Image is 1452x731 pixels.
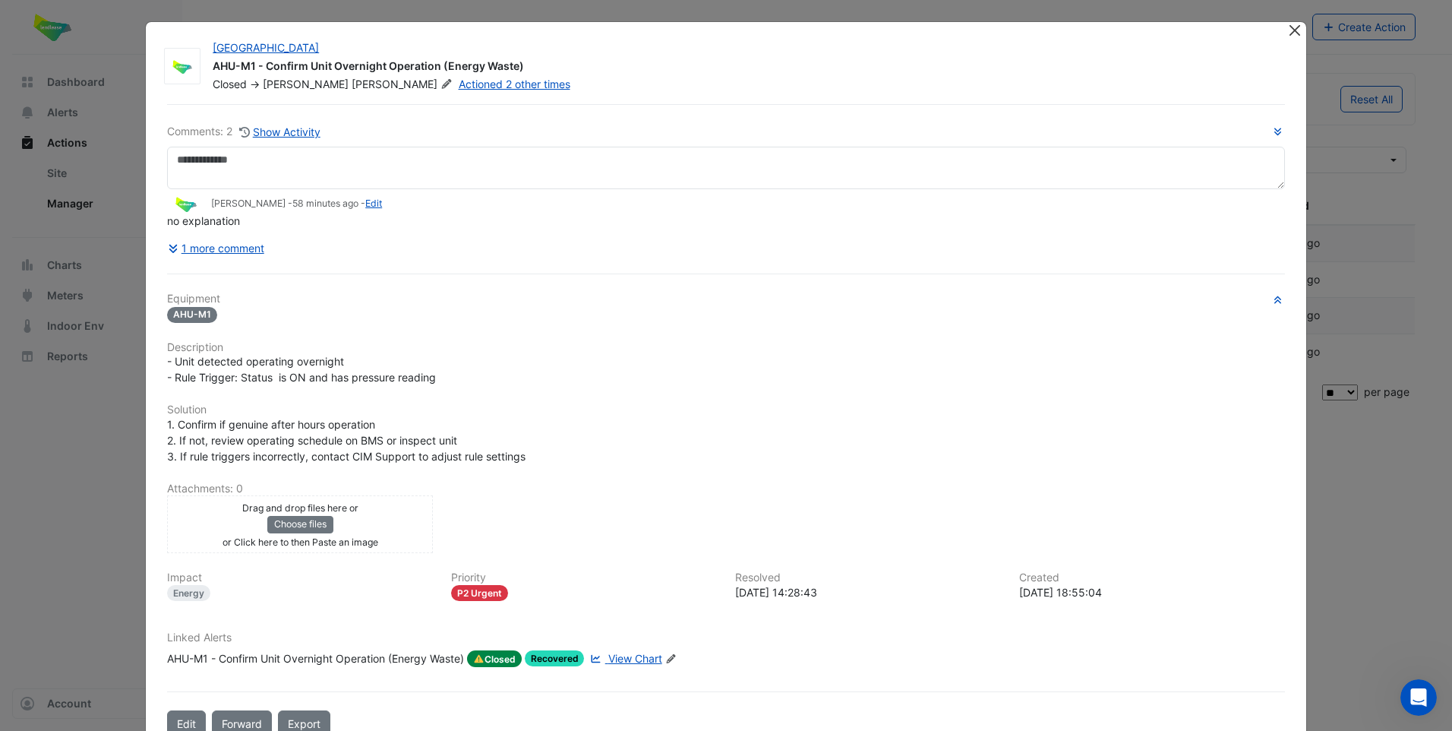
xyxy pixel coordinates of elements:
div: AHU-M1 - Confirm Unit Overnight Operation (Energy Waste) [167,650,464,667]
span: AHU-M1 [167,307,217,323]
fa-icon: Edit Linked Alerts [665,653,677,665]
h6: Resolved [735,571,1001,584]
a: Edit [365,198,382,209]
img: Lendlease Retail [167,196,205,213]
div: P2 Urgent [451,585,508,601]
span: -> [250,78,260,90]
button: Show Activity [238,123,321,141]
span: View Chart [608,652,662,665]
span: Recovered [525,650,585,666]
h6: Impact [167,571,433,584]
h6: Solution [167,403,1285,416]
span: [PERSON_NAME] [352,77,455,92]
h6: Priority [451,571,717,584]
a: [GEOGRAPHIC_DATA] [213,41,319,54]
h6: Description [167,341,1285,354]
span: - Unit detected operating overnight - Rule Trigger: Status is ON and has pressure reading [167,355,436,384]
small: or Click here to then Paste an image [223,536,378,548]
small: Drag and drop files here or [242,502,358,514]
h6: Attachments: 0 [167,483,1285,495]
span: 2025-08-18 13:30:22 [292,198,358,209]
h6: Created [1019,571,1285,584]
div: AHU-M1 - Confirm Unit Overnight Operation (Energy Waste) [213,59,1270,77]
div: [DATE] 14:28:43 [735,584,1001,600]
button: 1 more comment [167,235,265,261]
a: Actioned 2 other times [459,78,570,90]
span: Closed [467,650,522,667]
span: no explanation [167,214,240,227]
div: Comments: 2 [167,123,321,141]
button: Choose files [267,516,333,533]
a: View Chart [587,650,661,667]
span: Closed [213,78,247,90]
button: Close [1287,22,1303,38]
img: Lendlease Retail [165,59,200,74]
span: 1. Confirm if genuine after hours operation 2. If not, review operating schedule on BMS or inspec... [167,418,526,463]
h6: Equipment [167,293,1285,305]
h6: Linked Alerts [167,631,1285,644]
span: [PERSON_NAME] [263,78,349,90]
div: Energy [167,585,210,601]
small: [PERSON_NAME] - - [211,197,382,210]
iframe: Intercom live chat [1400,679,1437,716]
div: [DATE] 18:55:04 [1019,584,1285,600]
